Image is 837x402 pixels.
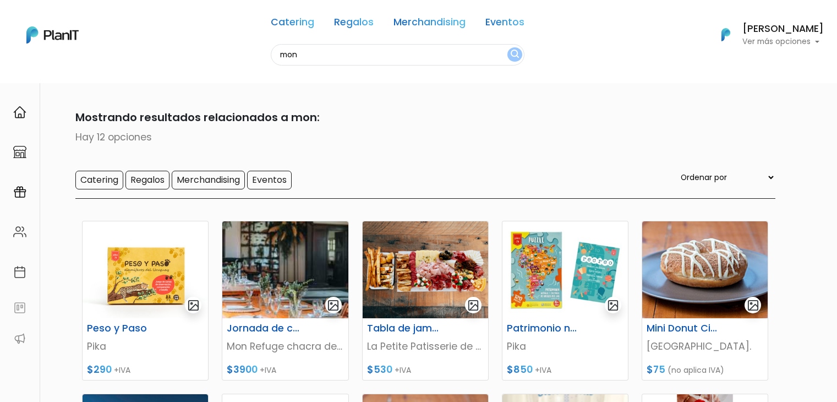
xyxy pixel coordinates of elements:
[367,363,392,376] span: $530
[642,221,768,318] img: thumb_Rosquilla_Cinnnamon.png
[500,323,587,334] h6: Patrimonio natural y cultural de [GEOGRAPHIC_DATA] + Block recreo
[393,18,466,31] a: Merchandising
[507,363,533,376] span: $850
[362,221,489,381] a: gallery-light Tabla de jamones y quesos La Petite Patisserie de Flor $530 +IVA
[327,299,340,312] img: gallery-light
[222,221,348,381] a: gallery-light Jornada de campo Mon Refuge chacra de eventos $3900 +IVA
[334,18,374,31] a: Regalos
[62,130,775,144] p: Hay 12 opciones
[511,50,519,60] img: search_button-432b6d5273f82d61273b3651a40e1bd1b912527efae98b1b7a1b2c0702e16a8d.svg
[707,20,824,49] button: PlanIt Logo [PERSON_NAME] Ver más opciones
[227,339,343,354] p: Mon Refuge chacra de eventos
[360,323,447,334] h6: Tabla de jamones y quesos
[13,106,26,119] img: home-e721727adea9d79c4d83392d1f703f7f8bce08238fde08b1acbfd93340b81755.svg
[26,26,79,44] img: PlanIt Logo
[13,225,26,238] img: people-662611757002400ad9ed0e3c099ab2801c6687ba6c219adb57efc949bc21e19d.svg
[467,299,480,312] img: gallery-light
[75,171,123,189] input: Catering
[114,365,130,376] span: +IVA
[640,323,727,334] h6: Mini Donut Cinnamon
[363,221,488,318] img: thumb_Mesade_tablas_y_jamones__1_-PhotoRoom.png
[172,171,245,189] input: Merchandising
[222,221,348,318] img: thumb_WhatsApp_Image_2025-02-05_at_10.38.21.jpeg
[714,23,738,47] img: PlanIt Logo
[227,363,258,376] span: $3900
[87,363,112,376] span: $290
[87,339,204,354] p: Pika
[502,221,628,318] img: thumb_2FDA6350-6045-48DC-94DD-55C445378348-Photoroom__19_.jpg
[220,323,307,334] h6: Jornada de campo
[82,221,209,381] a: gallery-light Peso y Paso Pika $290 +IVA
[13,186,26,199] img: campaigns-02234683943229c281be62815700db0a1741e53638e28bf9629b52c665b00959.svg
[647,339,763,354] p: [GEOGRAPHIC_DATA].
[247,171,292,189] input: Eventos
[485,18,524,31] a: Eventos
[395,365,411,376] span: +IVA
[502,221,628,381] a: gallery-light Patrimonio natural y cultural de [GEOGRAPHIC_DATA] + Block recreo Pika $850 +IVA
[271,18,314,31] a: Catering
[747,299,759,312] img: gallery-light
[13,265,26,279] img: calendar-87d922413cdce8b2cf7b7f5f62616a5cf9e4887200fb71536465627b3292af00.svg
[507,339,623,354] p: Pika
[13,145,26,159] img: marketplace-4ceaa7011d94191e9ded77b95e3339b90024bf715f7c57f8cf31f2d8c509eaba.svg
[83,221,208,318] img: thumb_peso_y_paso_1.jpg
[607,299,620,312] img: gallery-light
[642,221,768,381] a: gallery-light Mini Donut Cinnamon [GEOGRAPHIC_DATA]. $75 (no aplica IVA)
[535,365,551,376] span: +IVA
[742,38,824,46] p: Ver más opciones
[13,301,26,314] img: feedback-78b5a0c8f98aac82b08bfc38622c3050aee476f2c9584af64705fc4e61158814.svg
[62,109,775,126] p: Mostrando resultados relacionados a mon:
[367,339,484,354] p: La Petite Patisserie de Flor
[187,299,200,312] img: gallery-light
[668,365,724,376] span: (no aplica IVA)
[13,332,26,345] img: partners-52edf745621dab592f3b2c58e3bca9d71375a7ef29c3b500c9f145b62cc070d4.svg
[80,323,167,334] h6: Peso y Paso
[125,171,169,189] input: Regalos
[742,24,824,34] h6: [PERSON_NAME]
[260,365,276,376] span: +IVA
[271,44,524,66] input: Buscá regalos, desayunos, y más
[647,363,665,376] span: $75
